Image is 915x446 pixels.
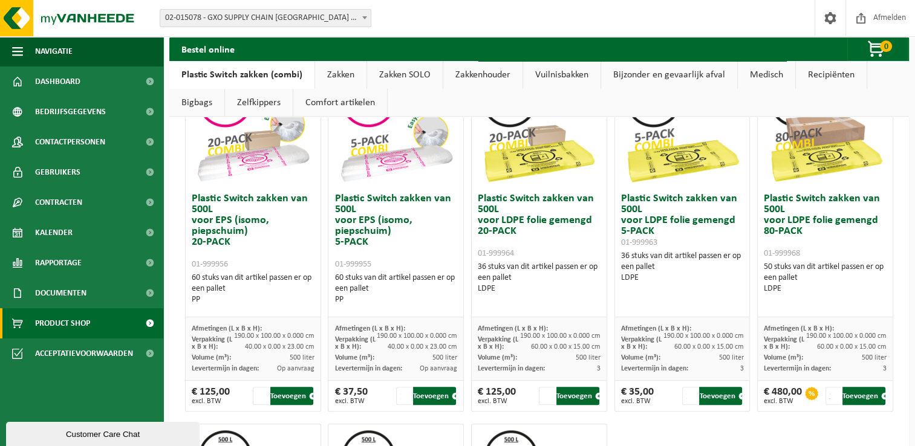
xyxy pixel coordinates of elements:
span: 02-015078 - GXO SUPPLY CHAIN ANTWERPEN MAG. ORION - ANTWERPEN [160,9,371,27]
span: 60.00 x 0.00 x 15.00 cm [531,343,601,351]
div: € 125,00 [478,387,516,405]
h3: Plastic Switch zakken van 500L voor LDPE folie gemengd 5-PACK [621,193,744,248]
span: Volume (m³): [192,354,231,361]
span: excl. BTW [334,398,367,405]
span: Navigatie [35,36,73,66]
span: 01-999955 [334,260,371,269]
span: Verpakking (L x B x H): [621,336,662,351]
div: LDPE [478,283,601,294]
span: Verpakking (L x B x H): [478,336,518,351]
div: LDPE [764,283,887,294]
a: Zakken [315,61,366,89]
span: Levertermijn in dagen: [621,365,688,372]
span: 500 liter [718,354,743,361]
span: Afmetingen (L x B x H): [764,325,834,332]
a: Zelfkippers [225,89,293,117]
button: Toevoegen [413,387,456,405]
span: 01-999964 [478,249,514,258]
input: 1 [253,387,269,405]
span: Kalender [35,218,73,248]
input: 1 [682,387,698,405]
span: 190.00 x 100.00 x 0.000 cm [806,332,887,340]
span: Product Shop [35,308,90,338]
div: € 35,00 [621,387,654,405]
span: Gebruikers [35,157,80,187]
span: Volume (m³): [764,354,803,361]
h2: Bestel online [169,37,247,60]
span: excl. BTW [478,398,516,405]
img: 01-999963 [622,66,743,187]
button: Toevoegen [556,387,599,405]
span: 01-999963 [621,238,657,247]
span: Afmetingen (L x B x H): [192,325,262,332]
span: 3 [740,365,743,372]
span: 40.00 x 0.00 x 23.00 cm [388,343,457,351]
span: Levertermijn in dagen: [764,365,831,372]
button: Toevoegen [270,387,313,405]
div: 36 stuks van dit artikel passen er op een pallet [621,251,744,283]
span: 60.00 x 0.00 x 15.00 cm [817,343,887,351]
a: Zakken SOLO [367,61,443,89]
span: 0 [880,40,892,52]
img: 01-999968 [765,66,886,187]
button: Toevoegen [842,387,885,405]
a: Recipiënten [796,61,867,89]
span: Verpakking (L x B x H): [334,336,375,351]
span: 60.00 x 0.00 x 15.00 cm [674,343,743,351]
div: € 480,00 [764,387,802,405]
div: PP [334,294,457,305]
span: Volume (m³): [478,354,517,361]
a: Bijzonder en gevaarlijk afval [601,61,737,89]
span: Op aanvraag [277,365,314,372]
div: 60 stuks van dit artikel passen er op een pallet [192,273,314,305]
span: Afmetingen (L x B x H): [334,325,405,332]
span: 500 liter [290,354,314,361]
button: 0 [847,37,908,61]
input: 1 [539,387,555,405]
span: Acceptatievoorwaarden [35,338,133,369]
span: excl. BTW [192,398,230,405]
span: Levertermijn in dagen: [334,365,402,372]
button: Toevoegen [699,387,742,405]
a: Vuilnisbakken [523,61,601,89]
img: 01-999956 [192,66,313,187]
span: 01-999968 [764,249,800,258]
span: 190.00 x 100.00 x 0.000 cm [234,332,314,340]
span: 01-999956 [192,260,228,269]
span: Verpakking (L x B x H): [764,336,804,351]
span: Rapportage [35,248,82,278]
span: 190.00 x 100.00 x 0.000 cm [663,332,743,340]
span: 3 [883,365,887,372]
a: Zakkenhouder [443,61,523,89]
span: Documenten [35,278,86,308]
span: Bedrijfsgegevens [35,97,106,127]
div: LDPE [621,273,744,283]
a: Bigbags [169,89,224,117]
span: 190.00 x 100.00 x 0.000 cm [520,332,601,340]
div: 60 stuks van dit artikel passen er op een pallet [334,273,457,305]
span: Levertermijn in dagen: [478,365,545,372]
input: 1 [825,387,841,405]
img: 01-999964 [478,66,599,187]
h3: Plastic Switch zakken van 500L voor EPS (isomo, piepschuim) 20-PACK [192,193,314,270]
span: excl. BTW [764,398,802,405]
span: Op aanvraag [420,365,457,372]
h3: Plastic Switch zakken van 500L voor LDPE folie gemengd 20-PACK [478,193,601,259]
span: Contactpersonen [35,127,105,157]
span: Dashboard [35,66,80,97]
span: Volume (m³): [334,354,374,361]
h3: Plastic Switch zakken van 500L voor LDPE folie gemengd 80-PACK [764,193,887,259]
span: Volume (m³): [621,354,660,361]
span: excl. BTW [621,398,654,405]
span: 40.00 x 0.00 x 23.00 cm [245,343,314,351]
span: 500 liter [576,354,601,361]
span: 500 liter [432,354,457,361]
span: 02-015078 - GXO SUPPLY CHAIN ANTWERPEN MAG. ORION - ANTWERPEN [160,10,371,27]
h3: Plastic Switch zakken van 500L voor EPS (isomo, piepschuim) 5-PACK [334,193,457,270]
span: Contracten [35,187,82,218]
span: Afmetingen (L x B x H): [478,325,548,332]
span: 3 [597,365,601,372]
span: Verpakking (L x B x H): [192,336,232,351]
div: PP [192,294,314,305]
